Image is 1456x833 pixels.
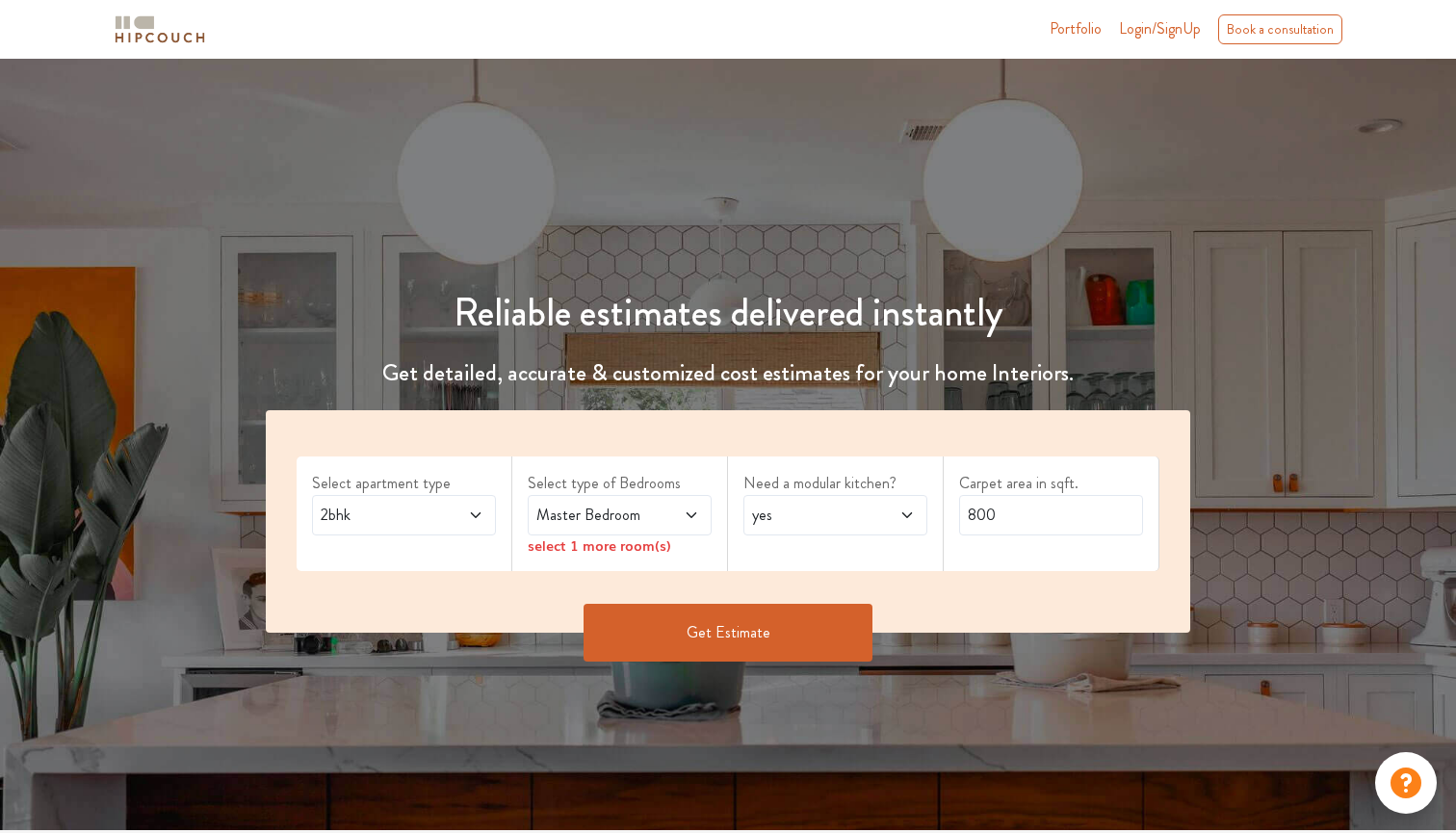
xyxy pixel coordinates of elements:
input: Enter area sqft [959,495,1143,535]
a: Portfolio [1050,17,1102,40]
span: 2bhk [317,504,442,527]
span: yes [748,504,873,527]
label: Select apartment type [312,472,496,495]
div: select 1 more room(s) [528,535,712,556]
label: Select type of Bedrooms [528,472,712,495]
img: logo-horizontal.svg [112,13,208,46]
span: Master Bedroom [533,504,658,527]
span: logo-horizontal.svg [112,8,208,51]
label: Need a modular kitchen? [743,472,927,495]
h4: Get detailed, accurate & customized cost estimates for your home Interiors. [254,359,1202,387]
span: Login/SignUp [1119,17,1201,39]
div: Book a consultation [1218,14,1342,44]
button: Get Estimate [584,604,872,662]
h1: Reliable estimates delivered instantly [254,290,1202,336]
label: Carpet area in sqft. [959,472,1143,495]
